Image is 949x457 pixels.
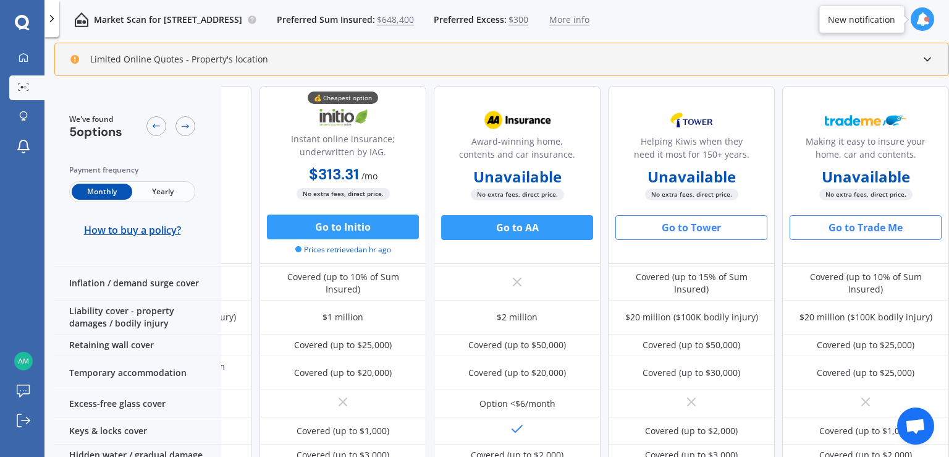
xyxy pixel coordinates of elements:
img: Trademe.webp [825,105,906,135]
div: Covered (up to $20,000) [468,367,566,379]
div: $1 million [323,311,363,323]
div: Liability cover - property damages / bodily injury [54,301,221,335]
div: Covered (up to $25,000) [817,339,914,351]
div: Excess-free glass cover [54,390,221,417]
span: Yearly [132,184,193,200]
div: Retaining wall cover [54,335,221,356]
div: Inflation / demand surge cover [54,267,221,301]
div: Covered (up to $25,000) [817,367,914,379]
div: Covered (up to $50,000) [468,339,566,351]
div: Covered (up to $1,000) [819,425,912,437]
span: $648,400 [377,14,414,26]
div: $2 million [497,311,538,323]
div: Covered (up to $2,000) [645,425,738,437]
img: home-and-contents.b802091223b8502ef2dd.svg [74,12,89,27]
div: 💰 Cheapest option [308,92,378,104]
div: Limited Online Quotes - Property's location [70,53,268,66]
button: Go to AA [441,215,593,240]
div: Covered (up to 10% of Sum Insured) [269,271,417,296]
span: No extra fees, direct price. [471,189,564,200]
b: Unavailable [822,171,910,183]
img: Initio.webp [302,102,384,133]
span: No extra fees, direct price. [819,189,913,200]
div: Covered (up to $30,000) [643,367,740,379]
span: How to buy a policy? [84,224,181,236]
div: Payment frequency [69,164,195,176]
button: Go to Initio [267,215,419,239]
div: Instant online insurance; underwritten by IAG. [270,132,416,163]
div: Covered (up to 10% of Sum Insured) [791,271,940,296]
div: Keys & locks cover [54,417,221,445]
b: Unavailable [647,171,736,183]
div: New notification [828,13,895,25]
span: / mo [361,170,377,182]
button: Go to Trade Me [790,215,942,240]
p: Market Scan for [STREET_ADDRESS] [94,14,242,26]
span: Prices retrieved an hr ago [295,244,391,255]
button: Go to Tower [615,215,767,240]
span: We've found [69,114,122,125]
div: Open chat [897,408,934,445]
span: Monthly [72,184,132,200]
img: Tower.webp [651,105,732,135]
div: Covered (up to $50,000) [643,339,740,351]
img: AA.webp [476,105,558,135]
div: Temporary accommodation [54,356,221,390]
img: e925235be33a72453807e85398aa58c8 [14,352,33,370]
div: Option <$6/month [479,398,555,410]
span: Preferred Excess: [434,14,507,26]
div: Covered (up to $25,000) [294,339,392,351]
div: Covered (up to 15% of Sum Insured) [617,271,766,296]
div: $20 million ($100K bodily injury) [799,311,932,323]
span: 5 options [69,124,122,140]
span: No extra fees, direct price. [645,189,738,200]
span: $300 [508,14,528,26]
div: Helping Kiwis when they need it most for 150+ years. [618,135,764,166]
span: Preferred Sum Insured: [277,14,375,26]
div: Covered (up to $1,000) [297,425,389,437]
span: More info [549,14,589,26]
span: No extra fees, direct price. [297,188,390,200]
div: Covered (up to $20,000) [294,367,392,379]
div: $20 million ($100K bodily injury) [625,311,758,323]
div: Making it easy to insure your home, car and contents. [793,135,938,166]
div: Award-winning home, contents and car insurance. [444,135,590,166]
b: Unavailable [473,171,562,183]
b: $313.31 [309,164,359,184]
